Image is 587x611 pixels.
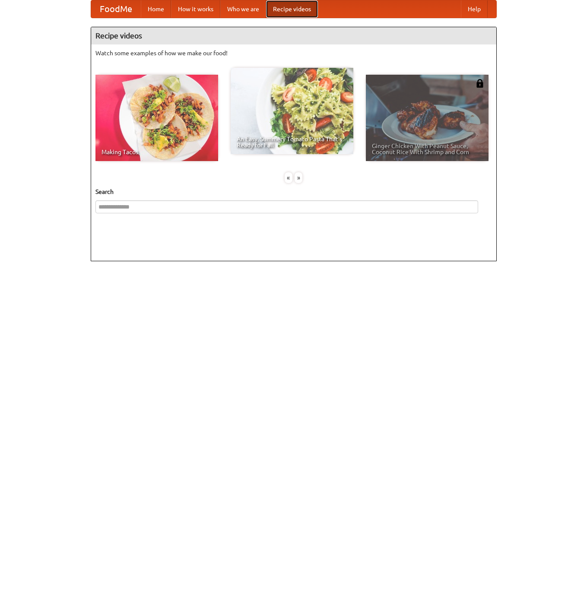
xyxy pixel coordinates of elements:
a: Recipe videos [266,0,318,18]
span: Making Tacos [102,149,212,155]
a: Home [141,0,171,18]
h5: Search [95,187,492,196]
a: Making Tacos [95,75,218,161]
a: Help [461,0,488,18]
h4: Recipe videos [91,27,496,44]
div: » [295,172,302,183]
div: « [285,172,292,183]
a: An Easy, Summery Tomato Pasta That's Ready for Fall [231,68,353,154]
a: Who we are [220,0,266,18]
a: How it works [171,0,220,18]
span: An Easy, Summery Tomato Pasta That's Ready for Fall [237,136,347,148]
a: FoodMe [91,0,141,18]
img: 483408.png [476,79,484,88]
p: Watch some examples of how we make our food! [95,49,492,57]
